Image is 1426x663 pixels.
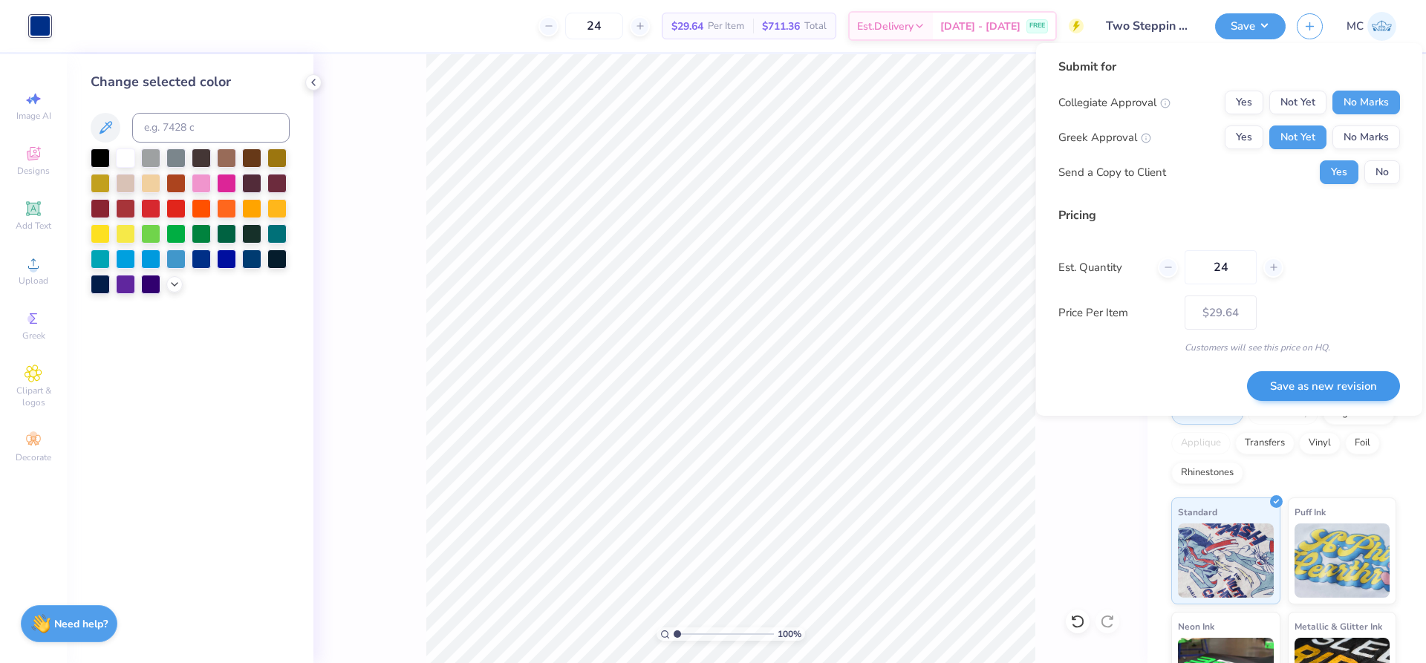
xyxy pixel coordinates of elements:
div: Applique [1171,432,1231,454]
button: Yes [1225,91,1263,114]
span: Metallic & Glitter Ink [1295,618,1382,634]
label: Est. Quantity [1058,259,1147,276]
button: Yes [1225,125,1263,149]
strong: Need help? [54,617,108,631]
span: [DATE] - [DATE] [940,19,1020,34]
span: Decorate [16,451,51,463]
div: Send a Copy to Client [1058,164,1166,181]
button: Not Yet [1269,91,1326,114]
span: MC [1347,18,1364,35]
span: Upload [19,275,48,287]
span: $29.64 [671,19,703,34]
span: Neon Ink [1178,618,1214,634]
span: $711.36 [762,19,800,34]
span: Per Item [708,19,744,34]
button: Save [1215,13,1286,39]
input: – – [565,13,623,39]
input: Untitled Design [1095,11,1204,41]
span: FREE [1029,21,1045,31]
div: Customers will see this price on HQ. [1058,341,1400,354]
div: Rhinestones [1171,462,1243,484]
span: 100 % [778,627,801,641]
div: Transfers [1235,432,1295,454]
button: Save as new revision [1247,371,1400,402]
img: Max Child [1367,12,1396,41]
label: Price Per Item [1058,304,1173,321]
div: Greek Approval [1058,129,1151,146]
div: Foil [1345,432,1380,454]
input: – – [1185,250,1257,284]
input: e.g. 7428 c [132,113,290,143]
button: Not Yet [1269,125,1326,149]
span: Add Text [16,220,51,232]
span: Image AI [16,110,51,122]
div: Change selected color [91,72,290,92]
div: Submit for [1058,58,1400,76]
button: No Marks [1332,125,1400,149]
span: Greek [22,330,45,342]
span: Clipart & logos [7,385,59,408]
img: Puff Ink [1295,523,1390,598]
button: No Marks [1332,91,1400,114]
button: Yes [1320,160,1358,184]
div: Vinyl [1299,432,1341,454]
span: Est. Delivery [857,19,914,34]
img: Standard [1178,523,1274,598]
a: MC [1347,12,1396,41]
span: Standard [1178,504,1217,520]
div: Pricing [1058,206,1400,224]
div: Collegiate Approval [1058,94,1171,111]
span: Total [804,19,827,34]
span: Designs [17,165,50,177]
span: Puff Ink [1295,504,1326,520]
button: No [1364,160,1400,184]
